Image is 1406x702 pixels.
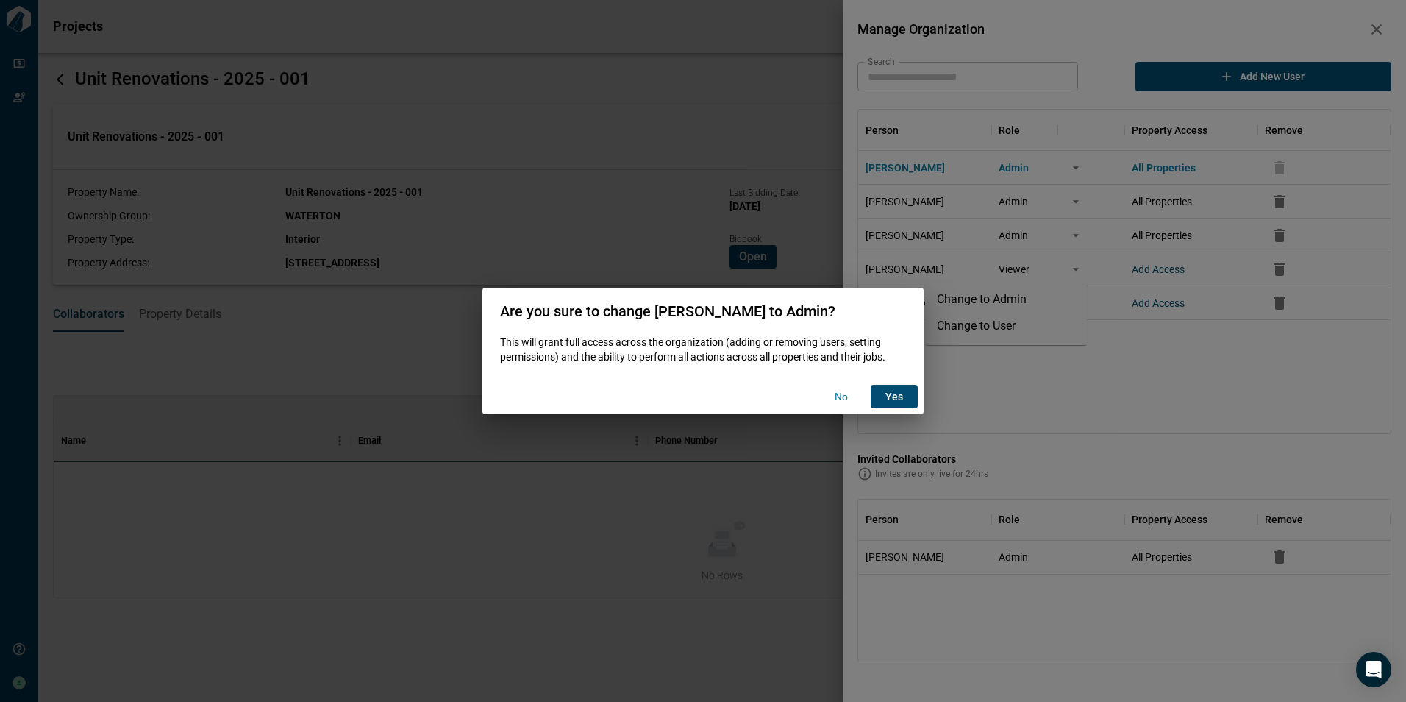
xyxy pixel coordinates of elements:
[871,385,918,408] button: yes
[1356,652,1391,687] div: Open Intercom Messenger
[885,389,903,404] span: yes
[500,302,835,320] span: Are you sure to change [PERSON_NAME] to Admin?
[818,386,865,408] button: No
[500,336,885,363] span: This will grant full access across the organization (adding or removing users, setting permission...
